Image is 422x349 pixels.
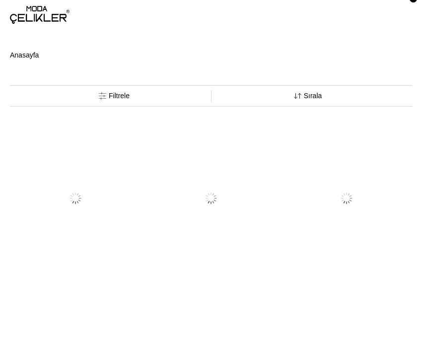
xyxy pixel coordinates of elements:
[66,188,85,208] img: Düğmeli Kemer Detaylı Ember Bordo Kadın Trenç 26K014
[211,86,405,106] a: Sıralama
[337,188,356,208] img: Düğmeli Kemer Detaylı Ember Kahve Kadın Trenç 26K014
[201,188,221,208] img: Düğmeli Kemer Detaylı Ember Vizon Kadın Trenç 26K014
[17,86,211,106] a: Filtreleme
[10,6,70,24] img: logo
[10,30,39,80] a: Anasayfa
[10,30,39,80] li: >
